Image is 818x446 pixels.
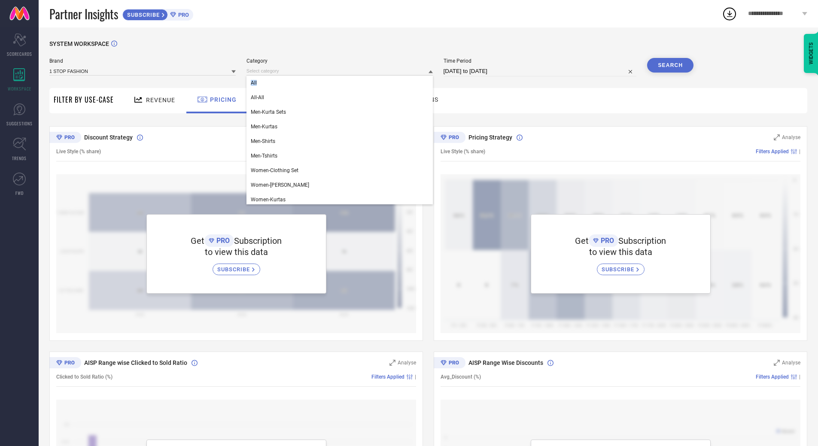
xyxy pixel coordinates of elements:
span: SUBSCRIBE [602,266,636,273]
div: All [246,76,433,90]
span: Subscription [618,236,666,246]
span: Men-Kurtas [251,124,277,130]
span: Women-Clothing Set [251,167,298,173]
span: Pricing [210,96,237,103]
a: SUBSCRIBE [213,257,260,275]
div: Men-Kurta Sets [246,105,433,119]
span: SYSTEM WORKSPACE [49,40,109,47]
span: Discount Strategy [84,134,133,141]
span: | [799,149,800,155]
span: FWD [15,190,24,196]
div: Premium [434,357,465,370]
span: | [415,374,416,380]
div: Men-Tshirts [246,149,433,163]
svg: Zoom [774,134,780,140]
span: Men-Tshirts [251,153,277,159]
div: Premium [49,132,81,145]
div: Premium [49,357,81,370]
span: Partner Insights [49,5,118,23]
span: SUGGESTIONS [6,120,33,127]
span: to view this data [589,247,652,257]
span: PRO [599,237,614,245]
span: Category [246,58,433,64]
span: SUBSCRIBE [217,266,252,273]
input: Select category [246,67,433,76]
span: to view this data [205,247,268,257]
div: Men-Shirts [246,134,433,149]
span: Revenue [146,97,175,103]
span: Subscription [234,236,282,246]
span: SUBSCRIBE [123,12,162,18]
span: Analyse [782,360,800,366]
a: SUBSCRIBE [597,257,645,275]
span: Filters Applied [756,374,789,380]
span: All-All [251,94,264,100]
span: AISP Range Wise Discounts [468,359,543,366]
span: PRO [176,12,189,18]
span: Pricing Strategy [468,134,512,141]
span: Clicked to Sold Ratio (%) [56,374,113,380]
span: Get [575,236,589,246]
span: Live Style (% share) [441,149,485,155]
span: Brand [49,58,236,64]
span: Get [191,236,204,246]
span: Analyse [398,360,416,366]
span: AISP Range wise Clicked to Sold Ratio [84,359,187,366]
span: PRO [214,237,230,245]
div: Men-Kurtas [246,119,433,134]
span: All [251,80,257,86]
svg: Zoom [389,360,395,366]
span: Filters Applied [371,374,404,380]
span: Avg_Discount (%) [441,374,481,380]
span: Women-Kurtas [251,197,286,203]
span: Filters Applied [756,149,789,155]
div: Women-Kurtas [246,192,433,207]
a: SUBSCRIBEPRO [122,7,193,21]
div: All-All [246,90,433,105]
span: SCORECARDS [7,51,32,57]
span: WORKSPACE [8,85,31,92]
span: | [799,374,800,380]
span: Live Style (% share) [56,149,101,155]
div: Women-Clothing Set [246,163,433,178]
span: Women-[PERSON_NAME] [251,182,309,188]
div: Open download list [722,6,737,21]
span: Analyse [782,134,800,140]
span: Filter By Use-Case [54,94,114,105]
span: Time Period [444,58,637,64]
span: TRENDS [12,155,27,161]
span: Men-Shirts [251,138,275,144]
input: Select time period [444,66,637,76]
span: Men-Kurta Sets [251,109,286,115]
div: Women-Kurta Sets [246,178,433,192]
div: Premium [434,132,465,145]
svg: Zoom [774,360,780,366]
button: Search [647,58,693,73]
